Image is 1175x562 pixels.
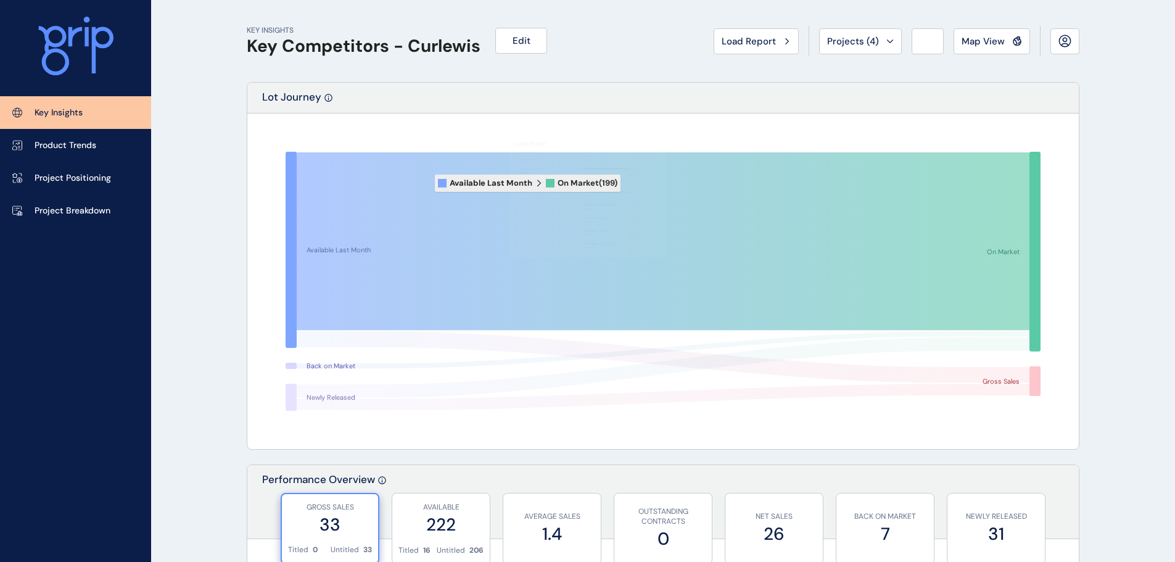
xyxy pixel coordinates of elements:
label: 222 [398,513,484,537]
p: NET SALES [732,511,817,522]
p: AVERAGE SALES [509,511,595,522]
label: 1.4 [509,522,595,546]
p: AVAILABLE [398,502,484,513]
span: Map View [962,35,1005,48]
p: NEWLY RELEASED [954,511,1039,522]
p: Untitled [437,545,465,556]
label: 26 [732,522,817,546]
p: 206 [469,545,484,556]
button: Load Report [714,28,799,54]
button: Map View [954,28,1030,54]
p: 33 [363,545,372,555]
p: Titled [288,545,308,555]
span: Edit [513,35,530,47]
h1: Key Competitors - Curlewis [247,36,480,57]
label: 31 [954,522,1039,546]
p: BACK ON MARKET [843,511,928,522]
p: Titled [398,545,419,556]
p: Product Trends [35,139,96,152]
label: 0 [620,527,706,551]
p: Performance Overview [262,473,375,539]
button: Projects (4) [819,28,902,54]
p: KEY INSIGHTS [247,25,480,36]
p: Key Insights [35,107,83,119]
p: Project Positioning [35,172,111,184]
p: OUTSTANDING CONTRACTS [620,506,706,527]
p: Lot Journey [262,90,321,113]
span: Load Report [722,35,776,48]
p: GROSS SALES [288,502,372,513]
span: Projects ( 4 ) [827,35,879,48]
p: Untitled [331,545,359,555]
label: 7 [843,522,928,546]
p: 0 [313,545,318,555]
p: Project Breakdown [35,205,110,217]
button: Edit [495,28,547,54]
label: 33 [288,513,372,537]
p: 16 [423,545,431,556]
